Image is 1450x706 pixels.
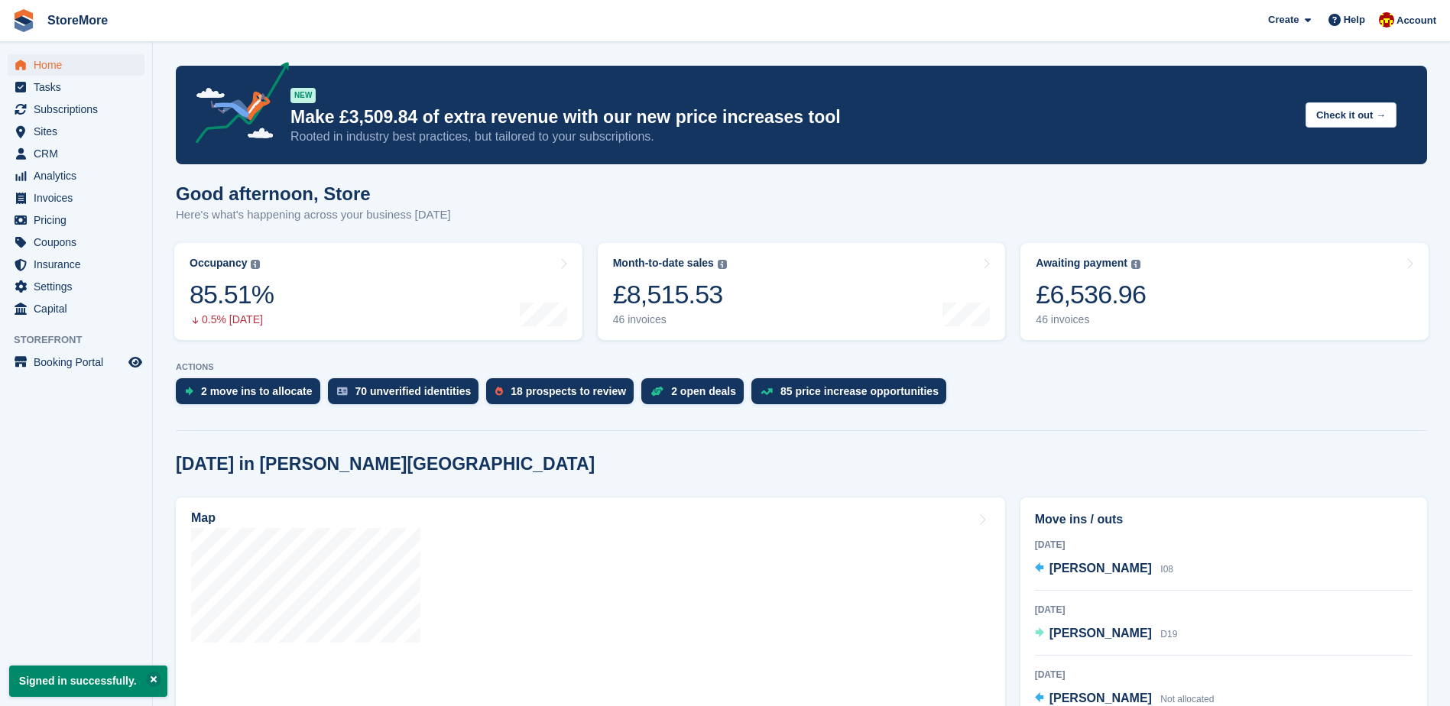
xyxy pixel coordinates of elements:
a: Preview store [126,353,144,371]
span: Account [1396,13,1436,28]
span: Settings [34,276,125,297]
a: 2 open deals [641,378,751,412]
div: Awaiting payment [1036,257,1127,270]
p: ACTIONS [176,362,1427,372]
span: Storefront [14,332,152,348]
span: Coupons [34,232,125,253]
img: price-adjustments-announcement-icon-8257ccfd72463d97f412b2fc003d46551f7dbcb40ab6d574587a9cd5c0d94... [183,62,290,149]
a: Occupancy 85.51% 0.5% [DATE] [174,243,582,340]
span: Sites [34,121,125,142]
img: verify_identity-adf6edd0f0f0b5bbfe63781bf79b02c33cf7c696d77639b501bdc392416b5a36.svg [337,387,348,396]
div: 46 invoices [1036,313,1146,326]
a: 85 price increase opportunities [751,378,954,412]
img: price_increase_opportunities-93ffe204e8149a01c8c9dc8f82e8f89637d9d84a8eef4429ea346261dce0b2c0.svg [761,388,773,395]
a: Month-to-date sales £8,515.53 46 invoices [598,243,1006,340]
a: menu [8,276,144,297]
img: icon-info-grey-7440780725fd019a000dd9b08b2336e03edf1995a4989e88bcd33f0948082b44.svg [718,260,727,269]
a: menu [8,143,144,164]
a: Awaiting payment £6,536.96 46 invoices [1020,243,1429,340]
span: Tasks [34,76,125,98]
div: 0.5% [DATE] [190,313,274,326]
img: icon-info-grey-7440780725fd019a000dd9b08b2336e03edf1995a4989e88bcd33f0948082b44.svg [1131,260,1140,269]
a: menu [8,187,144,209]
span: Invoices [34,187,125,209]
img: icon-info-grey-7440780725fd019a000dd9b08b2336e03edf1995a4989e88bcd33f0948082b44.svg [251,260,260,269]
img: move_ins_to_allocate_icon-fdf77a2bb77ea45bf5b3d319d69a93e2d87916cf1d5bf7949dd705db3b84f3ca.svg [185,387,193,396]
a: 70 unverified identities [328,378,487,412]
span: I08 [1160,564,1173,575]
div: 70 unverified identities [355,385,472,397]
a: menu [8,232,144,253]
p: Here's what's happening across your business [DATE] [176,206,451,224]
a: 2 move ins to allocate [176,378,328,412]
span: CRM [34,143,125,164]
span: Pricing [34,209,125,231]
a: menu [8,298,144,319]
span: Booking Portal [34,351,125,373]
span: Help [1344,12,1365,28]
span: [PERSON_NAME] [1049,627,1152,640]
div: 85 price increase opportunities [780,385,939,397]
div: 85.51% [190,279,274,310]
a: menu [8,99,144,120]
div: 46 invoices [613,313,727,326]
img: deal-1b604bf984904fb50ccaf53a9ad4b4a5d6e5aea283cecdc64d6e3604feb123c2.svg [650,386,663,397]
div: [DATE] [1035,668,1413,682]
div: Occupancy [190,257,247,270]
span: Insurance [34,254,125,275]
div: [DATE] [1035,538,1413,552]
a: menu [8,165,144,186]
span: Not allocated [1160,694,1214,704]
div: [DATE] [1035,603,1413,617]
span: Capital [34,298,125,319]
span: Create [1268,12,1299,28]
img: prospect-51fa495bee0391a8d652442698ab0144808aea92771e9ea1ae160a38d050c398.svg [495,387,503,396]
a: menu [8,121,144,142]
div: 2 move ins to allocate [201,385,313,397]
div: 2 open deals [671,385,736,397]
span: Analytics [34,165,125,186]
p: Signed in successfully. [9,666,167,697]
a: 18 prospects to review [486,378,641,412]
a: [PERSON_NAME] I08 [1035,559,1173,579]
a: menu [8,76,144,98]
a: menu [8,54,144,76]
span: Home [34,54,125,76]
div: Month-to-date sales [613,257,714,270]
button: Check it out → [1306,102,1396,128]
p: Rooted in industry best practices, but tailored to your subscriptions. [290,128,1293,145]
h2: Move ins / outs [1035,510,1413,529]
div: £8,515.53 [613,279,727,310]
div: NEW [290,88,316,103]
img: stora-icon-8386f47178a22dfd0bd8f6a31ec36ba5ce8667c1dd55bd0f319d3a0aa187defe.svg [12,9,35,32]
a: [PERSON_NAME] D19 [1035,624,1178,644]
img: Store More Team [1379,12,1394,28]
h1: Good afternoon, Store [176,183,451,204]
span: D19 [1160,629,1177,640]
a: StoreMore [41,8,114,33]
div: £6,536.96 [1036,279,1146,310]
span: [PERSON_NAME] [1049,691,1152,704]
div: 18 prospects to review [511,385,626,397]
h2: Map [191,511,216,525]
span: [PERSON_NAME] [1049,562,1152,575]
a: menu [8,351,144,373]
span: Subscriptions [34,99,125,120]
h2: [DATE] in [PERSON_NAME][GEOGRAPHIC_DATA] [176,454,595,474]
p: Make £3,509.84 of extra revenue with our new price increases tool [290,106,1293,128]
a: menu [8,209,144,231]
a: menu [8,254,144,275]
